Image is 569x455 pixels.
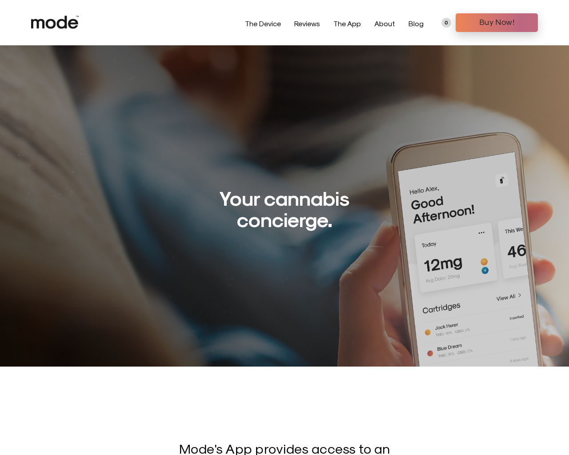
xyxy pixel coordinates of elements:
span: Buy Now! [462,15,531,28]
a: The Device [245,19,281,28]
a: The App [333,19,361,28]
a: About [374,19,395,28]
a: Buy Now! [456,13,538,32]
a: Reviews [294,19,320,28]
a: 0 [441,18,451,28]
a: Blog [409,19,424,28]
h1: Your cannabis concierge. [178,187,391,230]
